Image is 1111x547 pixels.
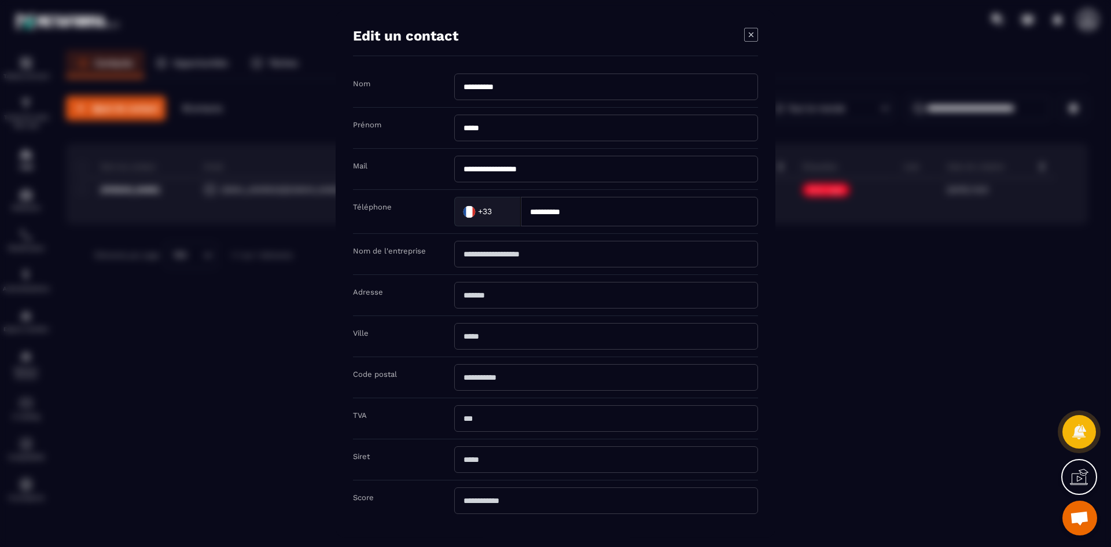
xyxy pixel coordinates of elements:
label: Ville [353,328,369,337]
label: Score [353,493,374,501]
div: Ouvrir le chat [1062,501,1097,535]
label: Nom de l'entreprise [353,246,426,255]
label: Adresse [353,287,383,296]
label: TVA [353,410,367,419]
label: Code postal [353,369,397,378]
input: Search for option [494,203,509,220]
span: +33 [478,205,492,217]
div: Search for option [454,196,521,226]
img: Country Flag [458,200,481,223]
label: Prénom [353,120,381,129]
label: Siret [353,451,370,460]
label: Nom [353,79,370,87]
label: Mail [353,161,367,170]
label: Téléphone [353,202,392,211]
h4: Edit un contact [353,27,458,43]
